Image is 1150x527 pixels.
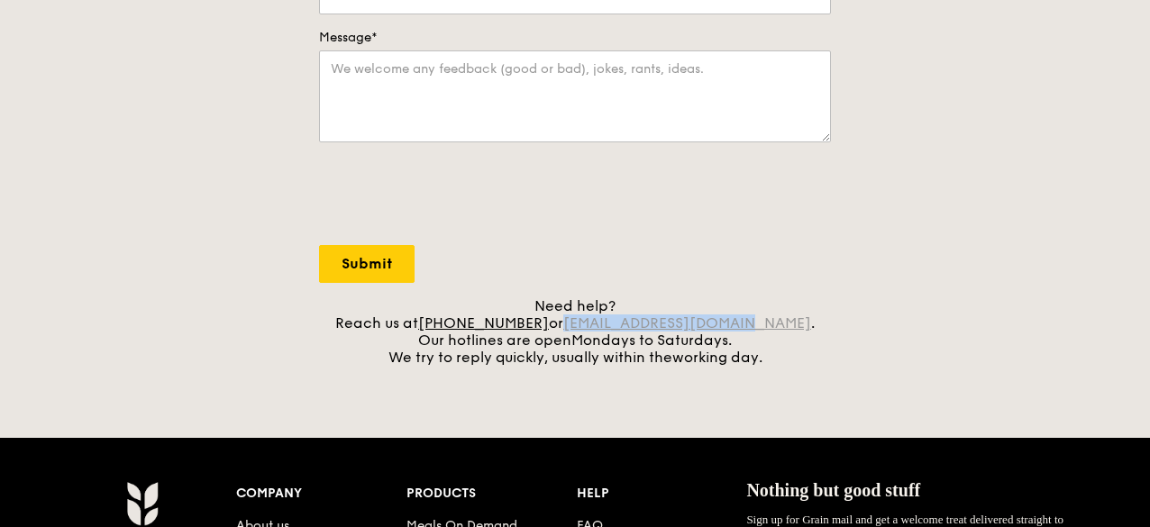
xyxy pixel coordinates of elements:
[571,332,732,349] span: Mondays to Saturdays.
[563,314,811,332] a: [EMAIL_ADDRESS][DOMAIN_NAME]
[319,245,415,283] input: Submit
[418,314,549,332] a: [PHONE_NUMBER]
[319,29,831,47] label: Message*
[236,481,406,506] div: Company
[319,297,831,366] div: Need help? Reach us at or . Our hotlines are open We try to reply quickly, usually within the
[406,481,577,506] div: Products
[577,481,747,506] div: Help
[672,349,762,366] span: working day.
[319,160,593,231] iframe: reCAPTCHA
[746,480,920,500] span: Nothing but good stuff
[126,481,158,526] img: Grain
